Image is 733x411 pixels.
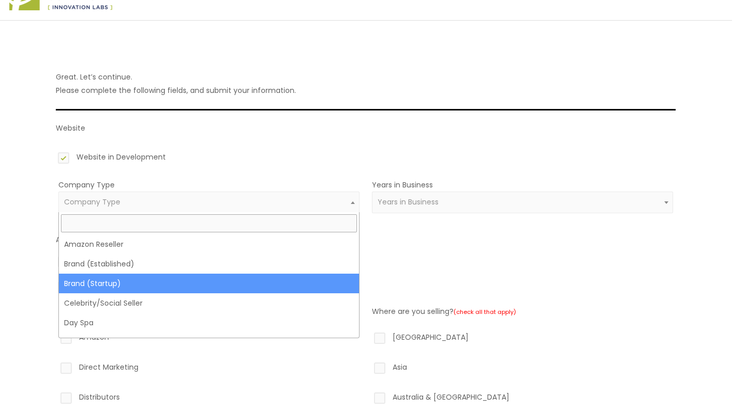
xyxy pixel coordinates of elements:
[59,254,359,274] li: Brand (Established)
[372,360,673,378] label: Asia
[58,360,360,378] label: Direct Marketing
[372,330,673,348] label: [GEOGRAPHIC_DATA]
[59,313,359,333] li: Day Spa
[59,333,359,352] li: [MEDICAL_DATA]
[372,390,673,408] label: Australia & [GEOGRAPHIC_DATA]
[56,254,676,272] label: YES
[58,390,360,408] label: Distributors
[59,274,359,293] li: Brand (Startup)
[378,197,439,207] span: Years in Business
[59,293,359,313] li: Celebrity/Social Seller
[64,197,120,207] span: Company Type
[59,234,359,254] li: Amazon Reseller
[56,123,85,133] label: Website
[454,308,516,316] small: (check all that apply)
[56,279,676,297] label: NO
[56,234,180,245] label: Are you currently selling Products?
[56,150,676,168] label: Website in Development
[58,180,115,190] label: Company Type
[58,330,360,348] label: Amazon
[372,180,433,190] label: Years in Business
[56,70,676,97] p: Great. Let’s continue. Please complete the following fields, and submit your information.
[372,306,516,317] label: Where are you selling?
